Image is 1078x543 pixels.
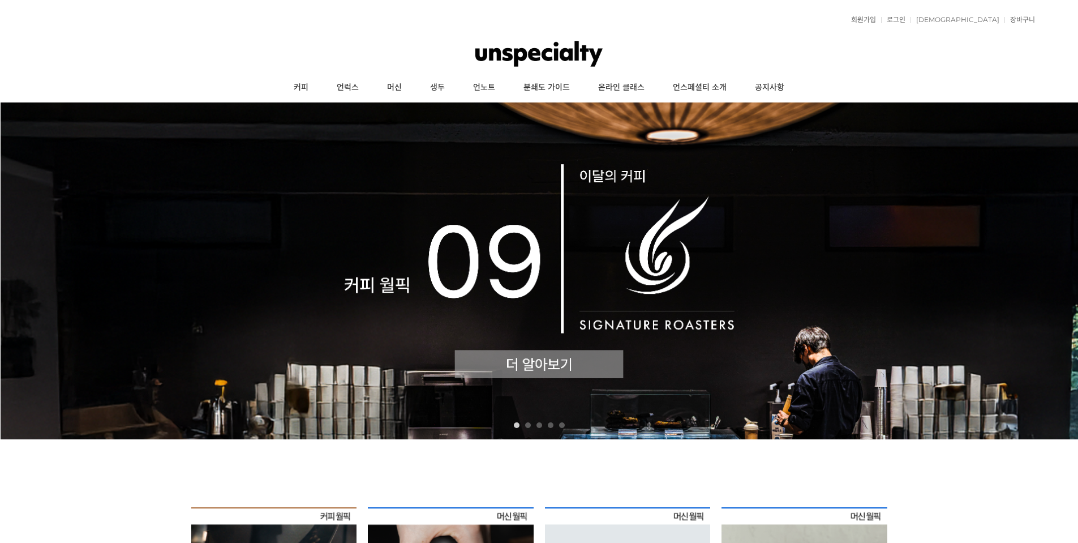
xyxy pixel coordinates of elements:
[475,37,603,71] img: 언스페셜티 몰
[525,422,531,428] a: 2
[845,16,876,23] a: 회원가입
[741,74,798,102] a: 공지사항
[548,422,553,428] a: 4
[373,74,416,102] a: 머신
[280,74,323,102] a: 커피
[1004,16,1035,23] a: 장바구니
[881,16,905,23] a: 로그인
[459,74,509,102] a: 언노트
[416,74,459,102] a: 생두
[514,422,519,428] a: 1
[323,74,373,102] a: 언럭스
[584,74,659,102] a: 온라인 클래스
[509,74,584,102] a: 분쇄도 가이드
[559,422,565,428] a: 5
[536,422,542,428] a: 3
[910,16,999,23] a: [DEMOGRAPHIC_DATA]
[659,74,741,102] a: 언스페셜티 소개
